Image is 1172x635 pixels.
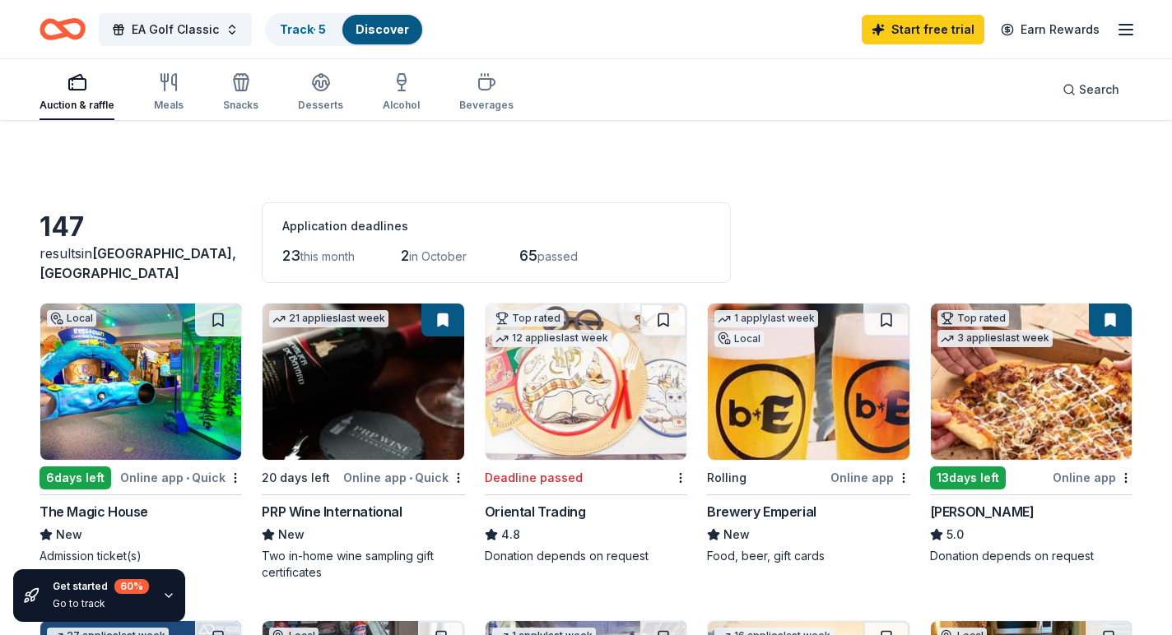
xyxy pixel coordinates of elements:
[40,303,242,564] a: Image for The Magic HouseLocal6days leftOnline app•QuickThe Magic HouseNewAdmission ticket(s)
[946,525,964,545] span: 5.0
[282,216,710,236] div: Application deadlines
[486,304,686,460] img: Image for Oriental Trading
[862,15,984,44] a: Start free trial
[262,548,464,581] div: Two in-home wine sampling gift certificates
[930,466,1006,489] div: 13 days left
[263,304,463,460] img: Image for PRP Wine International
[485,502,586,521] div: Oriental Trading
[40,466,111,489] div: 6 days left
[707,502,816,521] div: Brewery Emperial
[485,548,687,564] div: Donation depends on request
[40,99,114,112] div: Auction & raffle
[723,525,750,545] span: New
[269,310,388,327] div: 21 applies last week
[120,467,242,488] div: Online app Quick
[40,211,242,243] div: 147
[356,22,409,36] a: Discover
[298,66,343,120] button: Desserts
[708,304,909,460] img: Image for Brewery Emperial
[409,249,467,263] span: in October
[1053,467,1132,488] div: Online app
[278,525,305,545] span: New
[265,13,424,46] button: Track· 5Discover
[459,99,514,112] div: Beverages
[501,525,520,545] span: 4.8
[47,310,96,327] div: Local
[714,331,764,347] div: Local
[262,502,402,521] div: PRP Wine International
[300,249,355,263] span: this month
[519,247,537,264] span: 65
[40,245,236,281] span: in
[409,471,412,484] span: •
[114,579,149,594] div: 60 %
[714,310,818,327] div: 1 apply last week
[937,330,1053,347] div: 3 applies last week
[223,66,258,120] button: Snacks
[53,597,149,610] div: Go to track
[223,99,258,112] div: Snacks
[991,15,1109,44] a: Earn Rewards
[383,99,420,112] div: Alcohol
[262,303,464,581] a: Image for PRP Wine International21 applieslast week20 days leftOnline app•QuickPRP Wine Internati...
[930,502,1035,521] div: [PERSON_NAME]
[930,548,1132,564] div: Donation depends on request
[383,66,420,120] button: Alcohol
[707,548,909,564] div: Food, beer, gift cards
[132,20,219,39] span: EA Golf Classic
[492,330,612,347] div: 12 applies last week
[40,243,242,283] div: results
[401,247,409,264] span: 2
[830,467,910,488] div: Online app
[282,247,300,264] span: 23
[53,579,149,594] div: Get started
[1049,73,1132,106] button: Search
[707,468,746,488] div: Rolling
[707,303,909,564] a: Image for Brewery Emperial1 applylast weekLocalRollingOnline appBrewery EmperialNewFood, beer, gi...
[298,99,343,112] div: Desserts
[280,22,326,36] a: Track· 5
[40,245,236,281] span: [GEOGRAPHIC_DATA], [GEOGRAPHIC_DATA]
[459,66,514,120] button: Beverages
[40,66,114,120] button: Auction & raffle
[154,66,184,120] button: Meals
[931,304,1132,460] img: Image for Casey's
[937,310,1009,327] div: Top rated
[186,471,189,484] span: •
[154,99,184,112] div: Meals
[40,502,148,521] div: The Magic House
[1079,80,1119,100] span: Search
[40,304,241,460] img: Image for The Magic House
[485,303,687,564] a: Image for Oriental TradingTop rated12 applieslast weekDeadline passedOriental Trading4.8Donation ...
[930,303,1132,564] a: Image for Casey'sTop rated3 applieslast week13days leftOnline app[PERSON_NAME]5.0Donation depends...
[343,467,465,488] div: Online app Quick
[40,10,86,49] a: Home
[56,525,82,545] span: New
[40,548,242,564] div: Admission ticket(s)
[537,249,578,263] span: passed
[262,468,330,488] div: 20 days left
[99,13,252,46] button: EA Golf Classic
[492,310,564,327] div: Top rated
[485,468,583,488] div: Deadline passed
